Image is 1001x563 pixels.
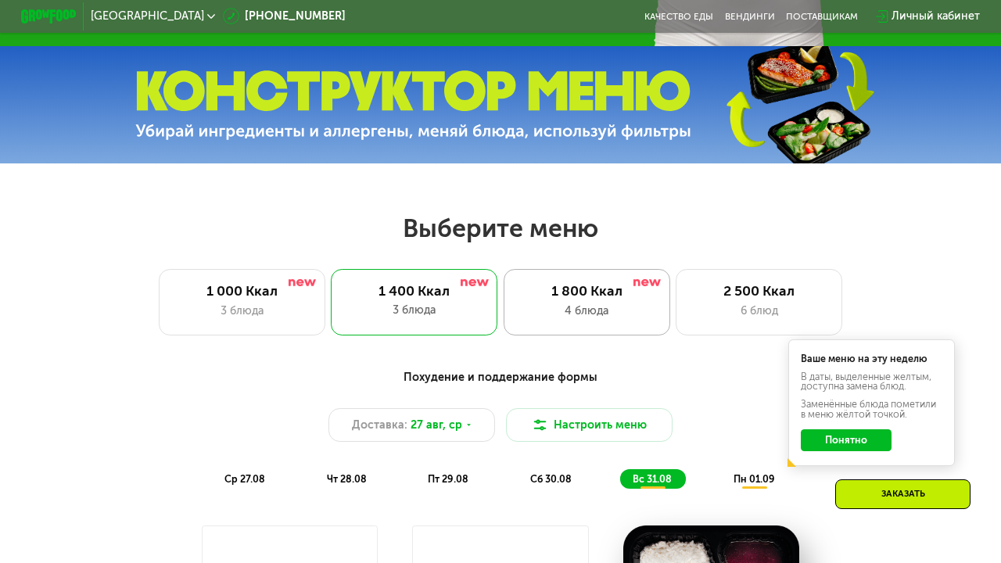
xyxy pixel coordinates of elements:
button: Настроить меню [506,408,673,442]
div: 1 400 Ккал [345,283,484,299]
div: Заказать [835,479,971,509]
div: 4 блюда [518,303,655,319]
a: [PHONE_NUMBER] [223,8,346,24]
h2: Выберите меню [45,213,956,244]
span: вс 31.08 [633,473,672,485]
a: Вендинги [725,11,775,22]
div: 2 500 Ккал [691,283,828,299]
div: 1 000 Ккал [173,283,310,299]
div: В даты, выделенные желтым, доступна замена блюд. [801,372,942,392]
div: 6 блюд [691,303,828,319]
div: 1 800 Ккал [518,283,655,299]
div: 3 блюда [345,302,484,318]
span: 27 авг, ср [411,417,462,433]
div: 3 блюда [173,303,310,319]
span: Доставка: [352,417,407,433]
div: поставщикам [786,11,858,22]
span: сб 30.08 [530,473,572,485]
div: Заменённые блюда пометили в меню жёлтой точкой. [801,400,942,419]
button: Понятно [801,429,892,451]
a: Качество еды [644,11,713,22]
span: пт 29.08 [428,473,468,485]
div: Похудение и поддержание формы [89,369,912,386]
span: [GEOGRAPHIC_DATA] [91,11,204,22]
span: пн 01.09 [734,473,775,485]
div: Личный кабинет [892,8,980,24]
span: чт 28.08 [327,473,367,485]
span: ср 27.08 [224,473,265,485]
div: Ваше меню на эту неделю [801,354,942,364]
